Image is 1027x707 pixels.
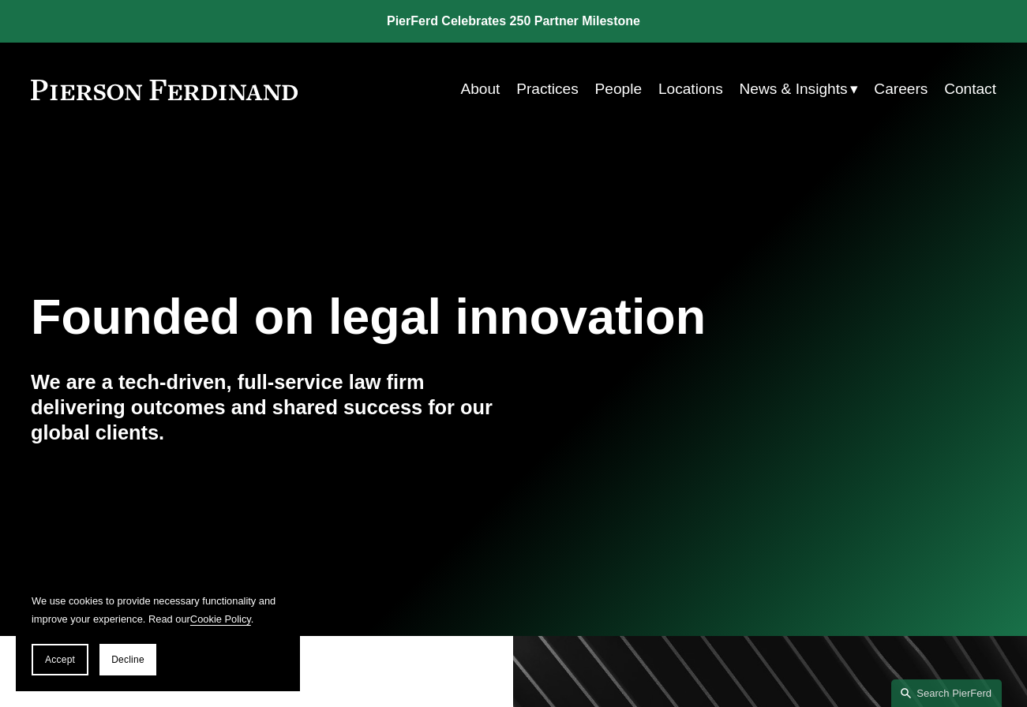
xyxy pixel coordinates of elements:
section: Cookie banner [16,576,300,691]
p: We use cookies to provide necessary functionality and improve your experience. Read our . [32,592,284,628]
a: Contact [944,74,996,104]
h1: Founded on legal innovation [31,289,835,346]
span: News & Insights [740,76,848,103]
a: About [460,74,500,104]
button: Decline [99,644,156,675]
a: folder dropdown [740,74,858,104]
a: Careers [874,74,928,104]
button: Accept [32,644,88,675]
span: Accept [45,654,75,665]
span: Decline [111,654,144,665]
a: Locations [658,74,723,104]
a: Cookie Policy [190,613,251,625]
a: People [595,74,643,104]
h4: We are a tech-driven, full-service law firm delivering outcomes and shared success for our global... [31,369,513,446]
a: Practices [516,74,579,104]
a: Search this site [891,679,1002,707]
